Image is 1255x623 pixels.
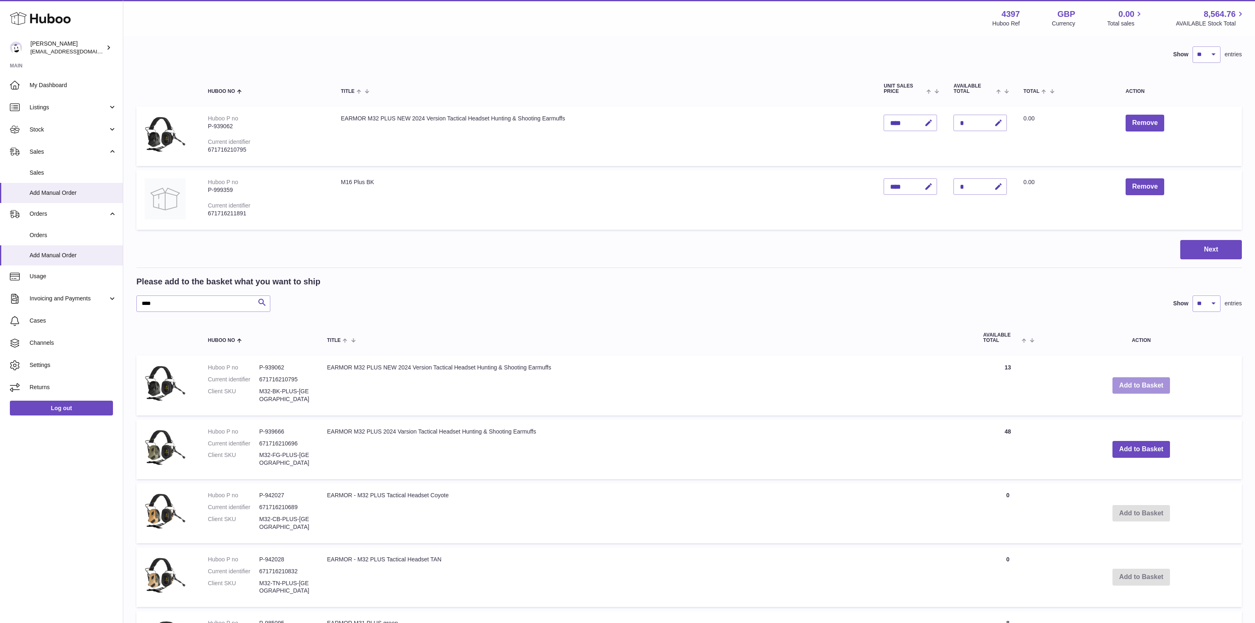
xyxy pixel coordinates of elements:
button: Add to Basket [1112,441,1170,458]
div: [PERSON_NAME] [30,40,104,55]
dd: 671716210832 [259,568,311,575]
span: entries [1225,51,1242,58]
dd: 671716210689 [259,503,311,511]
div: Huboo P no [208,115,238,122]
span: Settings [30,361,117,369]
span: 0.00 [1023,179,1034,185]
div: Huboo Ref [992,20,1020,28]
td: M16 Plus BK [333,170,876,230]
dd: M32-TN-PLUS-[GEOGRAPHIC_DATA] [259,579,311,595]
img: EARMOR - M32 PLUS Tactical Headset TAN [145,556,186,597]
dt: Current identifier [208,440,259,448]
span: Total [1023,89,1039,94]
td: EARMOR M32 PLUS NEW 2024 Version Tactical Headset Hunting & Shooting Earmuffs [333,106,876,166]
span: AVAILABLE Stock Total [1176,20,1245,28]
a: 8,564.76 AVAILABLE Stock Total [1176,9,1245,28]
dd: P-939666 [259,428,311,436]
div: 671716210795 [208,146,325,154]
dd: P-942028 [259,556,311,563]
span: Sales [30,148,108,156]
span: AVAILABLE Total [983,332,1020,343]
span: 0.00 [1119,9,1135,20]
button: Next [1180,240,1242,259]
span: Returns [30,383,117,391]
span: AVAILABLE Total [953,83,994,94]
span: [EMAIL_ADDRESS][DOMAIN_NAME] [30,48,121,55]
dt: Client SKU [208,579,259,595]
img: EARMOR M32 PLUS NEW 2024 Version Tactical Headset Hunting & Shooting Earmuffs [145,115,186,156]
span: Unit Sales Price [884,83,924,94]
td: 0 [975,547,1041,607]
span: Title [327,338,341,343]
dt: Current identifier [208,503,259,511]
img: EARMOR - M32 PLUS Tactical Headset Coyote [145,491,186,533]
dt: Client SKU [208,388,259,403]
div: Huboo P no [208,179,238,185]
div: Currency [1052,20,1075,28]
td: EARMOR - M32 PLUS Tactical Headset TAN [319,547,975,607]
span: Sales [30,169,117,177]
span: Title [341,89,355,94]
span: Channels [30,339,117,347]
h2: Please add to the basket what you want to ship [136,276,320,287]
span: 8,564.76 [1204,9,1236,20]
label: Show [1173,51,1188,58]
span: Invoicing and Payments [30,295,108,302]
div: P-939062 [208,122,325,130]
button: Add to Basket [1112,377,1170,394]
strong: GBP [1057,9,1075,20]
span: Add Manual Order [30,252,117,259]
img: EARMOR M32 PLUS 2024 Varsion Tactical Headset Hunting & Shooting Earmuffs [145,428,186,469]
dt: Client SKU [208,515,259,531]
div: Current identifier [208,138,251,145]
img: M16 Plus BK [145,178,186,219]
td: EARMOR - M32 PLUS Tactical Headset Coyote [319,483,975,543]
td: 0 [975,483,1041,543]
dd: M32-BK-PLUS-[GEOGRAPHIC_DATA] [259,388,311,403]
dd: P-939062 [259,364,311,371]
span: Stock [30,126,108,134]
dt: Huboo P no [208,491,259,499]
img: drumnnbass@gmail.com [10,42,22,54]
dt: Current identifier [208,376,259,383]
td: EARMOR M32 PLUS 2024 Varsion Tactical Headset Hunting & Shooting Earmuffs [319,420,975,480]
dd: 671716210795 [259,376,311,383]
img: EARMOR M32 PLUS NEW 2024 Version Tactical Headset Hunting & Shooting Earmuffs [145,364,186,405]
span: Orders [30,231,117,239]
div: Action [1126,89,1234,94]
button: Remove [1126,115,1164,132]
span: Usage [30,272,117,280]
span: Huboo no [208,338,235,343]
span: My Dashboard [30,81,117,89]
span: entries [1225,300,1242,307]
td: EARMOR M32 PLUS NEW 2024 Version Tactical Headset Hunting & Shooting Earmuffs [319,355,975,415]
span: Orders [30,210,108,218]
button: Remove [1126,178,1164,195]
td: 13 [975,355,1041,415]
div: 671716211891 [208,210,325,217]
span: 0.00 [1023,115,1034,122]
dt: Current identifier [208,568,259,575]
dt: Client SKU [208,451,259,467]
dt: Huboo P no [208,556,259,563]
dt: Huboo P no [208,428,259,436]
span: Total sales [1107,20,1144,28]
span: Cases [30,317,117,325]
dd: P-942027 [259,491,311,499]
a: 0.00 Total sales [1107,9,1144,28]
div: Current identifier [208,202,251,209]
label: Show [1173,300,1188,307]
dd: M32-CB-PLUS-[GEOGRAPHIC_DATA] [259,515,311,531]
dd: M32-FG-PLUS-[GEOGRAPHIC_DATA] [259,451,311,467]
strong: 4397 [1002,9,1020,20]
span: Huboo no [208,89,235,94]
dt: Huboo P no [208,364,259,371]
th: Action [1041,324,1242,351]
td: 48 [975,420,1041,480]
a: Log out [10,401,113,415]
span: Add Manual Order [30,189,117,197]
dd: 671716210696 [259,440,311,448]
div: P-999359 [208,186,325,194]
span: Listings [30,104,108,111]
